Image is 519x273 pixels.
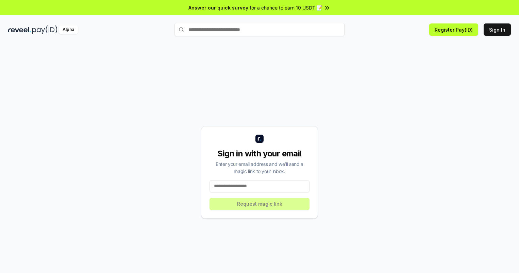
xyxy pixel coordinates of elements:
div: Alpha [59,25,78,34]
span: for a chance to earn 10 USDT 📝 [250,4,322,11]
button: Register Pay(ID) [429,23,478,36]
div: Sign in with your email [210,148,309,159]
img: pay_id [32,25,57,34]
div: Enter your email address and we’ll send a magic link to your inbox. [210,160,309,175]
img: logo_small [255,135,264,143]
img: reveel_dark [8,25,31,34]
span: Answer our quick survey [188,4,248,11]
button: Sign In [484,23,511,36]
